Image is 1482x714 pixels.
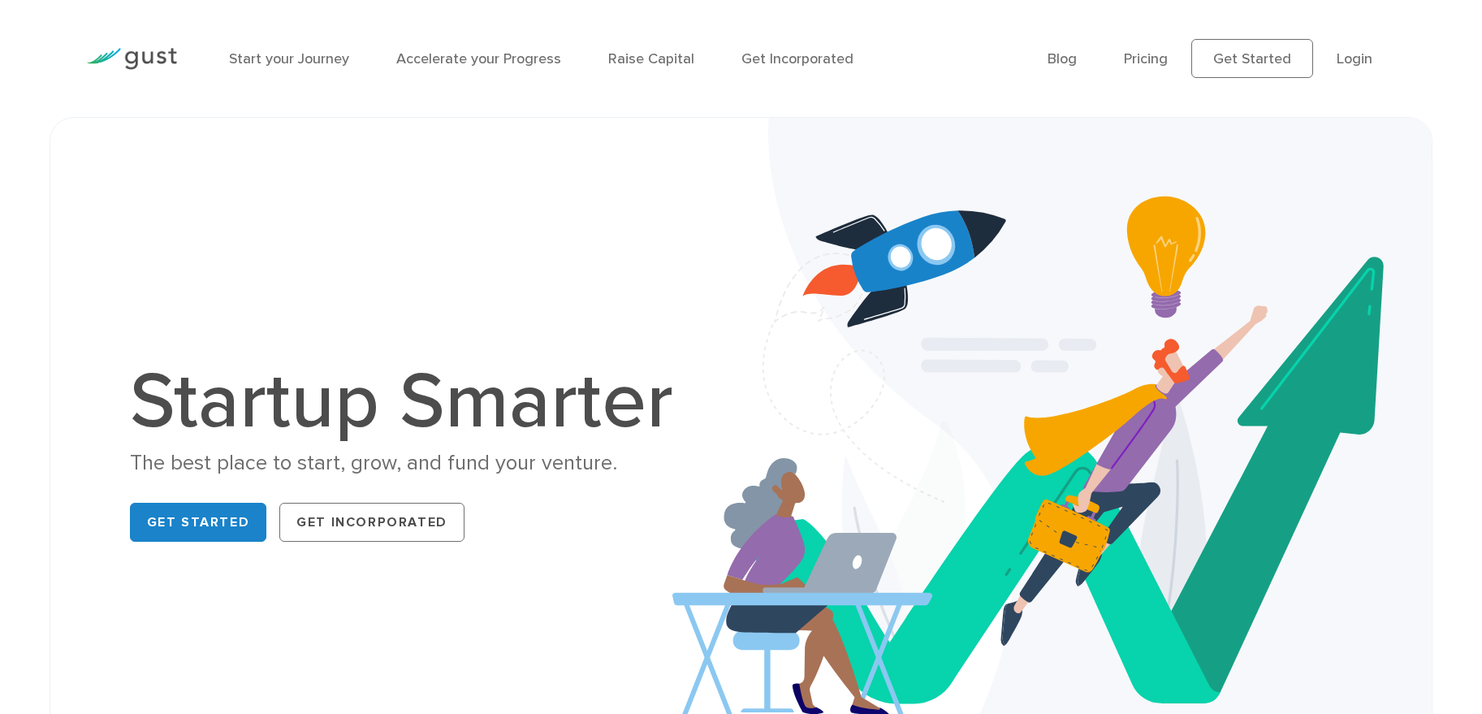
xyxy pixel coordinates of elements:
[229,50,349,67] a: Start your Journey
[130,363,690,441] h1: Startup Smarter
[1191,39,1313,78] a: Get Started
[396,50,561,67] a: Accelerate your Progress
[130,449,690,478] div: The best place to start, grow, and fund your venture.
[86,48,177,70] img: Gust Logo
[1124,50,1168,67] a: Pricing
[741,50,853,67] a: Get Incorporated
[130,503,267,542] a: Get Started
[279,503,464,542] a: Get Incorporated
[608,50,694,67] a: Raise Capital
[1048,50,1077,67] a: Blog
[1337,50,1372,67] a: Login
